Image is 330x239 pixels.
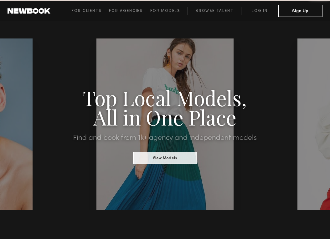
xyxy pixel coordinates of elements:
[188,7,241,15] a: Browse Talent
[109,9,142,13] span: For Agencies
[109,7,150,15] a: For Agencies
[241,7,278,15] a: Log in
[278,5,322,17] button: Sign Up
[150,9,180,13] span: For Models
[133,154,197,161] a: View Models
[150,7,188,15] a: For Models
[72,7,109,15] a: For Clients
[72,9,101,13] span: For Clients
[25,88,305,127] h1: Top Local Models, All in One Place
[133,152,197,164] button: View Models
[25,134,305,142] h2: Find and book from 1k+ agency and independent models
